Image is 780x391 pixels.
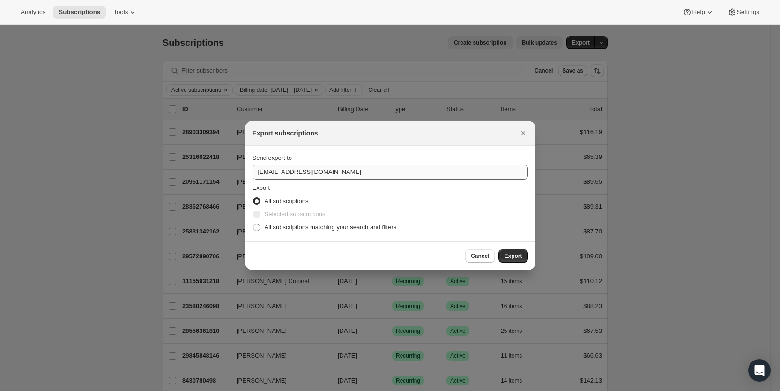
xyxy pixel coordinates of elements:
[737,8,759,16] span: Settings
[253,184,270,191] span: Export
[53,6,106,19] button: Subscriptions
[59,8,100,16] span: Subscriptions
[498,249,527,263] button: Export
[253,154,292,161] span: Send export to
[108,6,143,19] button: Tools
[471,252,489,260] span: Cancel
[253,128,318,138] h2: Export subscriptions
[265,211,326,218] span: Selected subscriptions
[722,6,765,19] button: Settings
[265,197,309,204] span: All subscriptions
[21,8,45,16] span: Analytics
[692,8,705,16] span: Help
[113,8,128,16] span: Tools
[517,127,530,140] button: Close
[504,252,522,260] span: Export
[465,249,495,263] button: Cancel
[748,359,771,382] div: Open Intercom Messenger
[265,224,397,231] span: All subscriptions matching your search and filters
[677,6,720,19] button: Help
[15,6,51,19] button: Analytics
